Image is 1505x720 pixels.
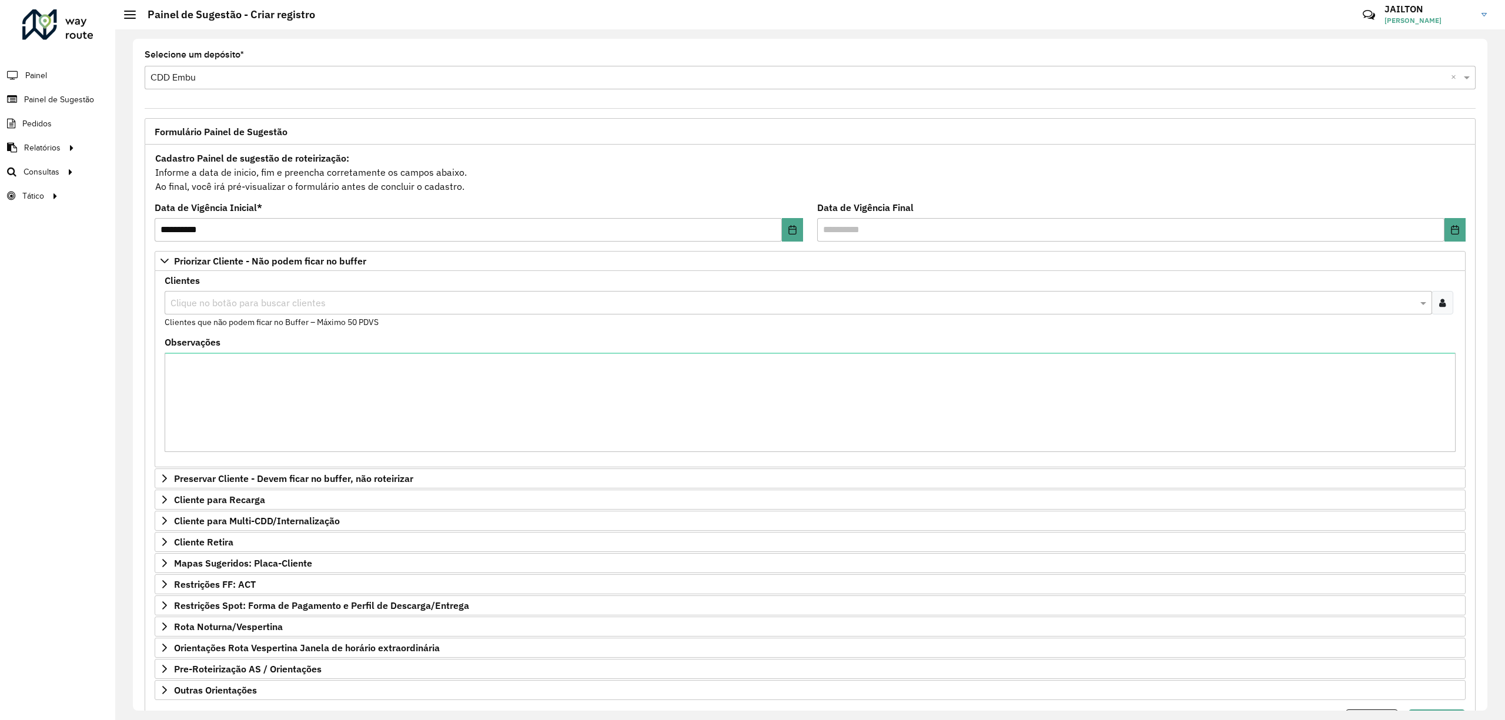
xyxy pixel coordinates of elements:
[24,166,59,178] span: Consultas
[155,553,1466,573] a: Mapas Sugeridos: Placa-Cliente
[155,595,1466,615] a: Restrições Spot: Forma de Pagamento e Perfil de Descarga/Entrega
[174,495,265,504] span: Cliente para Recarga
[155,127,287,136] span: Formulário Painel de Sugestão
[155,617,1466,637] a: Rota Noturna/Vespertina
[174,256,366,266] span: Priorizar Cliente - Não podem ficar no buffer
[1451,71,1461,85] span: Clear all
[25,69,47,82] span: Painel
[155,532,1466,552] a: Cliente Retira
[174,537,233,547] span: Cliente Retira
[155,251,1466,271] a: Priorizar Cliente - Não podem ficar no buffer
[174,643,440,652] span: Orientações Rota Vespertina Janela de horário extraordinária
[165,273,200,287] label: Clientes
[155,511,1466,531] a: Cliente para Multi-CDD/Internalização
[174,474,413,483] span: Preservar Cliente - Devem ficar no buffer, não roteirizar
[24,142,61,154] span: Relatórios
[136,8,315,21] h2: Painel de Sugestão - Criar registro
[174,516,340,525] span: Cliente para Multi-CDD/Internalização
[155,638,1466,658] a: Orientações Rota Vespertina Janela de horário extraordinária
[1444,218,1466,242] button: Choose Date
[145,48,244,62] label: Selecione um depósito
[155,150,1466,194] div: Informe a data de inicio, fim e preencha corretamente os campos abaixo. Ao final, você irá pré-vi...
[174,622,283,631] span: Rota Noturna/Vespertina
[155,468,1466,488] a: Preservar Cliente - Devem ficar no buffer, não roteirizar
[782,218,803,242] button: Choose Date
[155,574,1466,594] a: Restrições FF: ACT
[174,558,312,568] span: Mapas Sugeridos: Placa-Cliente
[1384,15,1473,26] span: [PERSON_NAME]
[1384,4,1473,15] h3: JAILTON
[24,93,94,106] span: Painel de Sugestão
[155,680,1466,700] a: Outras Orientações
[155,271,1466,467] div: Priorizar Cliente - Não podem ficar no buffer
[174,664,322,674] span: Pre-Roteirização AS / Orientações
[174,685,257,695] span: Outras Orientações
[165,317,379,327] small: Clientes que não podem ficar no Buffer – Máximo 50 PDVS
[155,200,262,215] label: Data de Vigência Inicial
[165,335,220,349] label: Observações
[1356,2,1382,28] a: Contato Rápido
[155,490,1466,510] a: Cliente para Recarga
[155,659,1466,679] a: Pre-Roteirização AS / Orientações
[817,200,914,215] label: Data de Vigência Final
[155,152,349,164] strong: Cadastro Painel de sugestão de roteirização:
[22,190,44,202] span: Tático
[174,580,256,589] span: Restrições FF: ACT
[22,118,52,130] span: Pedidos
[174,601,469,610] span: Restrições Spot: Forma de Pagamento e Perfil de Descarga/Entrega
